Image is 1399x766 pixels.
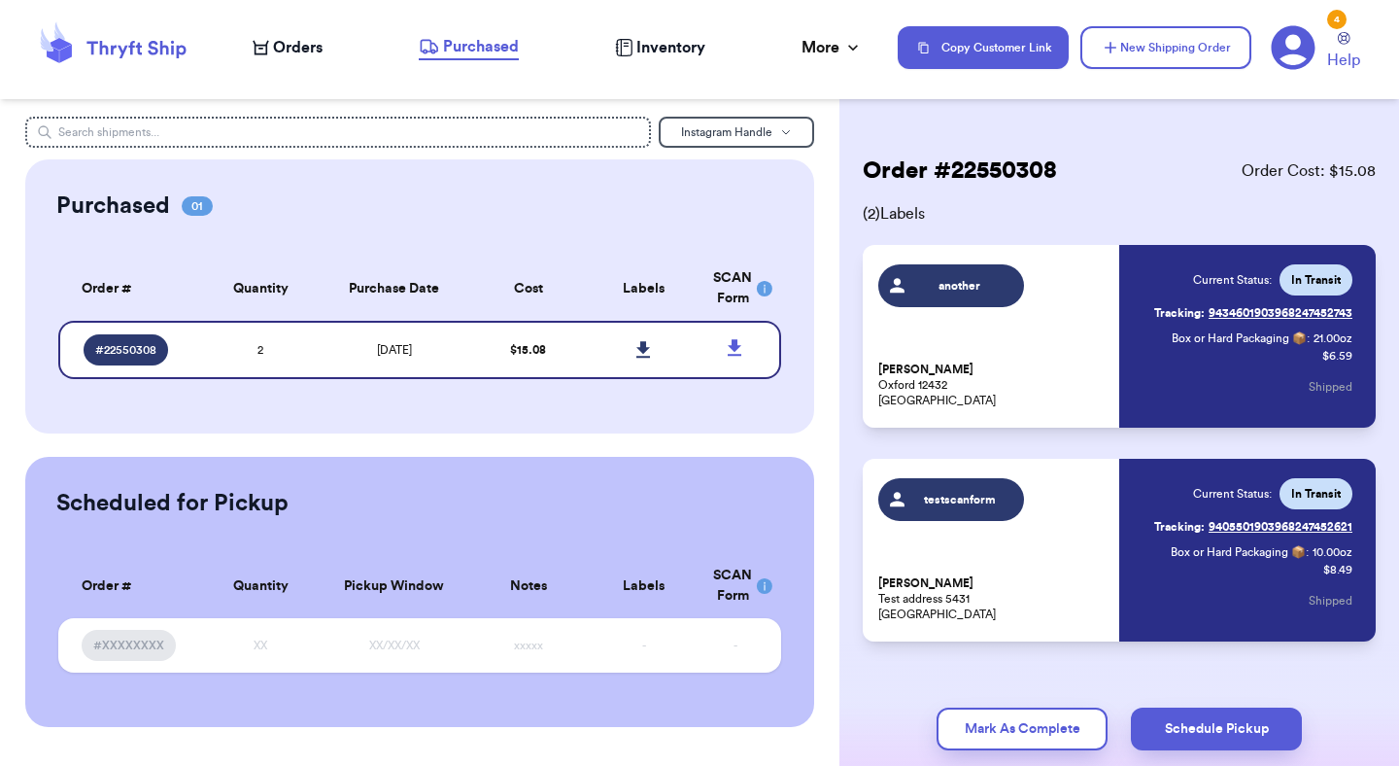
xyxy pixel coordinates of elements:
[1327,10,1347,29] div: 4
[863,156,1057,187] h2: Order # 22550308
[273,36,323,59] span: Orders
[898,26,1069,69] button: Copy Customer Link
[203,554,319,618] th: Quantity
[443,35,519,58] span: Purchased
[1313,544,1352,560] span: 10.00 oz
[713,566,758,607] div: SCAN Form
[1327,49,1360,72] span: Help
[914,492,1007,507] span: testscanform
[914,278,1007,294] span: another
[878,363,973,377] span: [PERSON_NAME]
[1080,26,1251,69] button: New Shipping Order
[182,196,213,216] span: 01
[1131,708,1302,750] button: Schedule Pickup
[586,257,701,321] th: Labels
[253,36,323,59] a: Orders
[1323,562,1352,577] p: $8.49
[95,342,156,358] span: # 22550308
[681,126,772,138] span: Instagram Handle
[369,640,420,651] span: XX/XX/XX
[937,708,1108,750] button: Mark As Complete
[1314,331,1352,346] span: 21.00 oz
[1291,272,1341,288] span: In Transit
[510,344,546,356] span: $ 15.08
[1322,348,1352,364] p: $6.59
[1242,159,1376,183] span: Order Cost: $ 15.08
[1306,544,1309,560] span: :
[586,554,701,618] th: Labels
[713,268,758,309] div: SCAN Form
[1309,366,1352,408] button: Shipped
[1327,32,1360,72] a: Help
[878,362,1108,408] p: Oxford 12432 [GEOGRAPHIC_DATA]
[203,257,319,321] th: Quantity
[659,117,814,148] button: Instagram Handle
[419,35,519,60] a: Purchased
[470,257,586,321] th: Cost
[56,488,289,519] h2: Scheduled for Pickup
[878,575,1108,622] p: Test address 5431 [GEOGRAPHIC_DATA]
[257,344,263,356] span: 2
[802,36,863,59] div: More
[1154,519,1205,535] span: Tracking:
[615,36,705,59] a: Inventory
[1154,511,1352,542] a: Tracking:9405501903968247452621
[1154,305,1205,321] span: Tracking:
[58,257,203,321] th: Order #
[93,638,164,653] span: #XXXXXXXX
[1291,486,1341,502] span: In Transit
[1307,331,1310,346] span: :
[878,576,973,591] span: [PERSON_NAME]
[1309,579,1352,622] button: Shipped
[734,640,737,651] span: -
[58,554,203,618] th: Order #
[56,191,170,222] h2: Purchased
[254,640,267,651] span: XX
[470,554,586,618] th: Notes
[319,554,470,618] th: Pickup Window
[1172,332,1307,344] span: Box or Hard Packaging 📦
[1271,25,1315,70] a: 4
[25,117,651,148] input: Search shipments...
[1171,546,1306,558] span: Box or Hard Packaging 📦
[514,640,543,651] span: xxxxx
[319,257,470,321] th: Purchase Date
[642,640,646,651] span: -
[636,36,705,59] span: Inventory
[1154,297,1352,329] a: Tracking:9434601903968247452743
[1193,272,1272,288] span: Current Status:
[1193,486,1272,502] span: Current Status:
[863,202,1376,226] span: ( 2 ) Labels
[377,344,412,356] span: [DATE]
